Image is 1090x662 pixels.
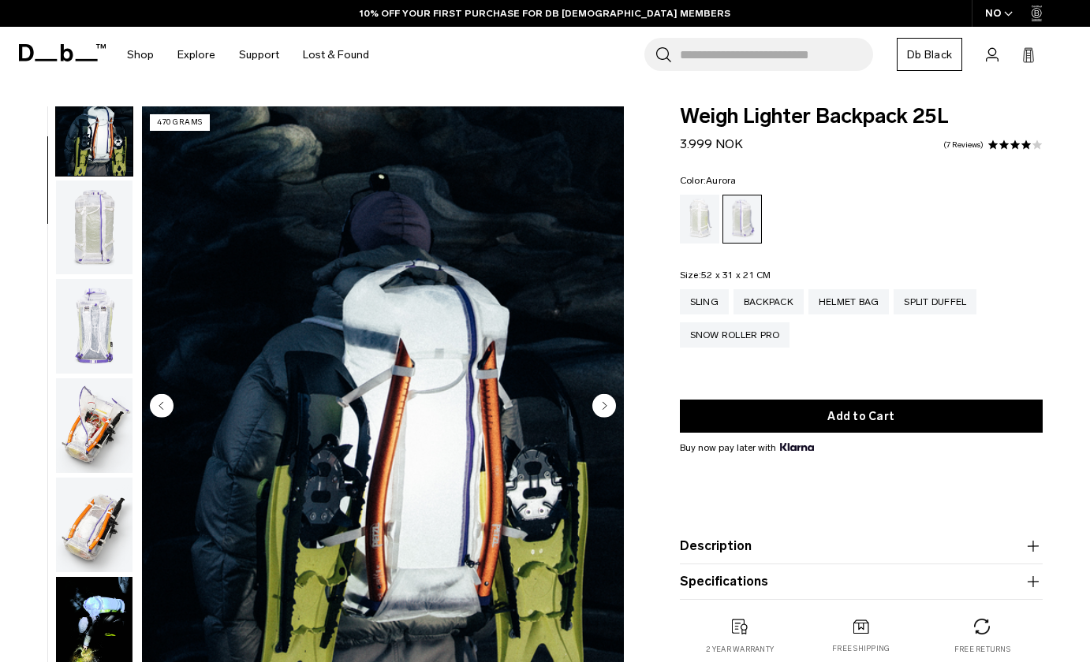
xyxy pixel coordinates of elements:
[701,270,771,281] span: 52 x 31 x 21 CM
[897,38,962,71] a: Db Black
[780,443,814,451] img: {"height" => 20, "alt" => "Klarna"}
[706,644,774,655] p: 2 year warranty
[680,270,771,280] legend: Size:
[808,289,890,314] a: Helmet Bag
[56,180,133,275] img: Weigh_Lighter_Backpack_25L_2.png
[239,27,279,83] a: Support
[592,393,616,420] button: Next slide
[680,400,1043,433] button: Add to Cart
[954,644,1010,655] p: Free returns
[680,289,729,314] a: Sling
[177,27,215,83] a: Explore
[150,114,210,131] p: 470 grams
[55,477,133,573] button: Weigh_Lighter_Backpack_25L_5.png
[680,176,737,185] legend: Color:
[680,136,743,151] span: 3.999 NOK
[303,27,369,83] a: Lost & Found
[680,106,1043,127] span: Weigh Lighter Backpack 25L
[722,195,762,244] a: Aurora
[680,322,790,348] a: Snow Roller Pro
[56,81,133,176] img: Weigh_Lighter_Backpack_25L_Lifestyle_new.png
[734,289,804,314] a: Backpack
[894,289,976,314] a: Split Duffel
[55,278,133,374] button: Weigh_Lighter_Backpack_25L_3.png
[680,195,719,244] a: Diffusion
[55,80,133,177] button: Weigh_Lighter_Backpack_25L_Lifestyle_new.png
[115,27,381,83] nav: Main Navigation
[56,378,133,473] img: Weigh_Lighter_Backpack_25L_4.png
[127,27,154,83] a: Shop
[680,572,1043,591] button: Specifications
[55,377,133,474] button: Weigh_Lighter_Backpack_25L_4.png
[55,180,133,276] button: Weigh_Lighter_Backpack_25L_2.png
[706,175,737,186] span: Aurora
[832,643,890,654] p: Free shipping
[150,393,174,420] button: Previous slide
[680,537,1043,556] button: Description
[360,6,730,20] a: 10% OFF YOUR FIRST PURCHASE FOR DB [DEMOGRAPHIC_DATA] MEMBERS
[680,441,814,455] span: Buy now pay later with
[56,478,133,572] img: Weigh_Lighter_Backpack_25L_5.png
[943,141,984,149] a: 7 reviews
[56,279,133,374] img: Weigh_Lighter_Backpack_25L_3.png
